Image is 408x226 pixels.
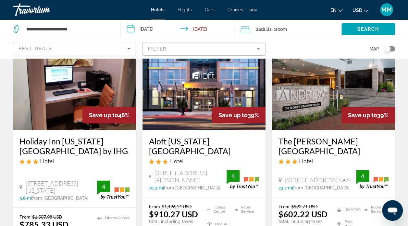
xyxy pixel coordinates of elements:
span: 23.7 mi [278,185,293,190]
div: 3 star Hotel [19,157,130,164]
a: Aloft [US_STATE] [GEOGRAPHIC_DATA] [149,136,259,156]
ins: $602.22 USD [278,209,328,219]
p: total, including taxes [149,219,199,224]
button: Filter [142,42,266,56]
span: USD [352,8,362,13]
span: from [GEOGRAPHIC_DATA] [164,185,220,190]
button: Extra navigation items [250,5,257,15]
span: Best Deals [19,46,52,51]
li: Breakfast [334,204,361,215]
a: Holiday Inn [US_STATE][GEOGRAPHIC_DATA] by IHG [19,136,130,156]
a: Cruises [228,7,243,12]
span: From [19,214,31,220]
span: [STREET_ADDRESS] Neck [285,176,351,184]
span: 10.3 mi [149,185,164,190]
li: Fitness Center [94,214,130,222]
span: 2 [256,25,272,34]
span: Map [369,44,379,53]
img: Hotel image [13,26,136,130]
span: Save up to [89,112,118,119]
div: 4 [356,172,369,180]
div: 3 star Hotel [278,157,389,164]
ins: $910.27 USD [149,209,198,219]
img: trustyou-badge.svg [356,170,389,189]
span: , 1 [272,25,287,34]
button: Toggle map [379,46,395,52]
img: trustyou-badge.svg [227,170,259,189]
a: Cars [205,7,215,12]
span: From [149,204,160,209]
span: MM [381,6,392,13]
del: $992.71 USD [291,204,318,209]
div: 48% [82,107,136,123]
span: 9.6 mi [19,196,32,201]
span: Hotel [40,157,54,164]
li: Fitness Center [204,204,231,215]
div: 4 [97,183,110,190]
li: Room Service [361,204,389,215]
mat-select: Sort by [19,45,130,52]
div: 4 [227,172,240,180]
button: Search [341,23,395,35]
li: Room Service [231,204,259,215]
p: total, including taxes [278,219,329,224]
a: The [PERSON_NAME][GEOGRAPHIC_DATA] [278,136,389,156]
div: 3 star Hotel [149,157,259,164]
span: Save up to [348,112,377,119]
span: from [GEOGRAPHIC_DATA] [293,185,350,190]
del: $1,496.14 USD [162,204,192,209]
div: 39% [212,107,266,123]
img: trustyou-badge.svg [97,180,130,199]
button: Change language [330,6,343,15]
span: Search [357,27,379,32]
button: User Menu [378,3,395,17]
span: from [GEOGRAPHIC_DATA] [32,196,89,201]
iframe: Button to launch messaging window [382,200,403,221]
span: Hotel [299,157,313,164]
a: Travorium [13,1,78,18]
a: Flights [178,7,192,12]
span: Room [276,27,287,32]
span: Hotel [169,157,183,164]
img: Hotel image [142,26,266,130]
a: Hotels [151,7,165,12]
span: From [278,204,290,209]
span: [STREET_ADDRESS][PERSON_NAME] [155,169,227,184]
button: Travelers: 2 adults, 0 children [234,19,341,39]
del: $1,507.98 USD [32,214,62,220]
span: [STREET_ADDRESS][US_STATE] [26,180,97,194]
span: en [330,8,337,13]
button: Check-in date: Nov 6, 2025 Check-out date: Nov 9, 2025 [120,19,234,39]
button: Change currency [352,6,368,15]
div: 39% [341,107,395,123]
img: Hotel image [272,26,395,130]
span: Save up to [218,112,248,119]
span: Adults [258,27,272,32]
